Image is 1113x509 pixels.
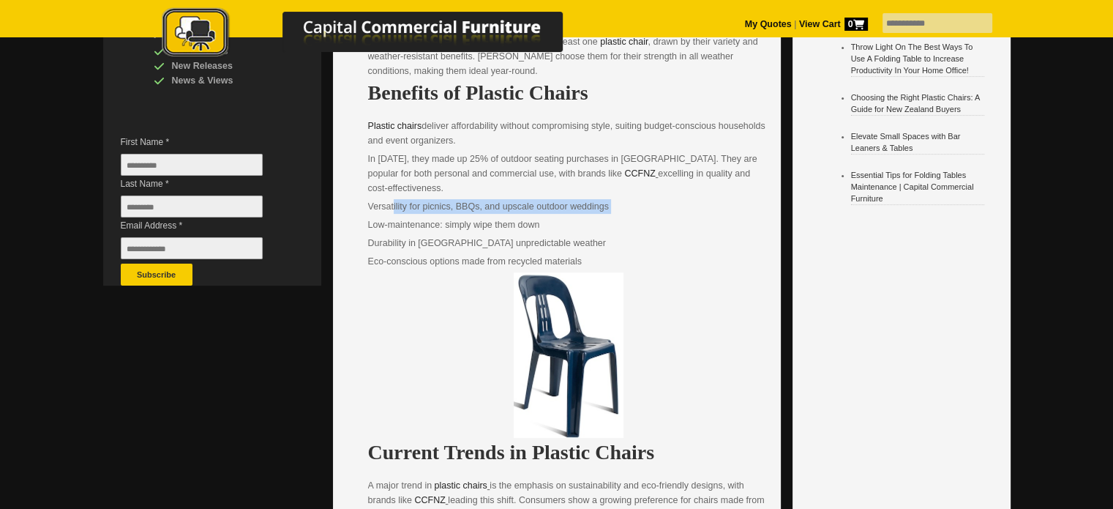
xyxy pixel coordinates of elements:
a: Throw Light On The Best Ways To Use A Folding Table to Increase Productivity In Your Home Office! [851,42,973,75]
p: Durability in [GEOGRAPHIC_DATA] unpredictable weather [368,236,769,250]
img: Capital Commercial Furniture Logo [121,7,634,61]
span: 0 [844,18,868,31]
a: CCFNZ [414,495,445,505]
span: First Name * [121,135,285,149]
strong: Benefits of Plastic Chairs [368,81,588,104]
p: Eco-conscious options made from recycled materials [368,254,769,269]
p: deliver affordability without compromising style, suiting budget-conscious households and event o... [368,119,769,148]
p: Versatility for picnics, BBQs, and upscale outdoor weddings [368,199,769,214]
a: View Cart0 [796,19,867,29]
div: News & Views [154,73,293,88]
a: Plastic chairs [368,121,422,131]
a: My Quotes [745,19,792,29]
strong: Current Trends in Plastic Chairs [368,441,655,464]
p: In [DATE], they made up 25% of outdoor seating purchases in [GEOGRAPHIC_DATA]. They are popular f... [368,152,769,196]
a: Choosing the Right Plastic Chairs: A Guide for New Zealand Buyers [851,93,980,114]
span: Email Address * [121,218,285,233]
p: Low-maintenance: simply wipe them down [368,218,769,232]
input: Last Name * [121,196,263,218]
input: First Name * [121,154,263,176]
a: Essential Tips for Folding Tables Maintenance | Capital Commercial Furniture [851,171,974,203]
a: Capital Commercial Furniture Logo [121,7,634,65]
input: Email Address * [121,237,263,259]
a: Elevate Small Spaces with Bar Leaners & Tables [851,132,961,152]
a: CCFNZ [624,168,655,179]
a: plastic chairs [435,480,487,491]
button: Subscribe [121,264,192,286]
span: Last Name * [121,177,285,191]
strong: View Cart [799,19,868,29]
